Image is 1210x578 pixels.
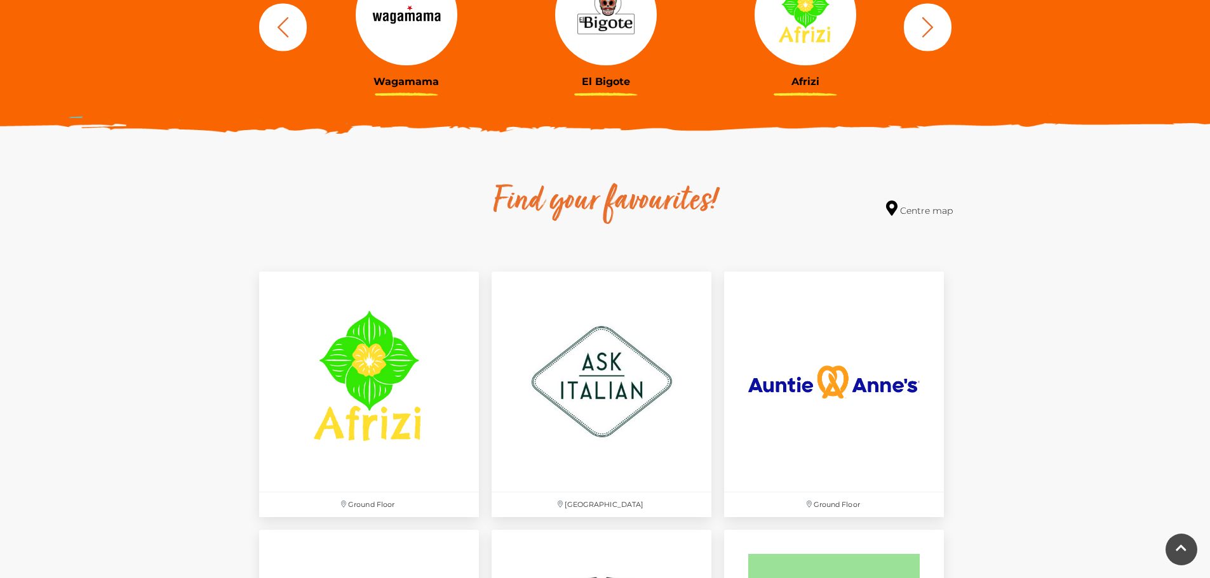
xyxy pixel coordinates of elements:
[492,492,711,517] p: [GEOGRAPHIC_DATA]
[724,492,944,517] p: Ground Floor
[485,265,718,523] a: [GEOGRAPHIC_DATA]
[886,200,953,218] a: Centre map
[373,181,837,222] h2: Find your favourites!
[259,492,479,517] p: Ground Floor
[253,265,485,523] a: Ground Floor
[718,265,950,523] a: Ground Floor
[715,76,896,88] h3: Afrizi
[316,76,497,88] h3: Wagamama
[516,76,696,88] h3: El Bigote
